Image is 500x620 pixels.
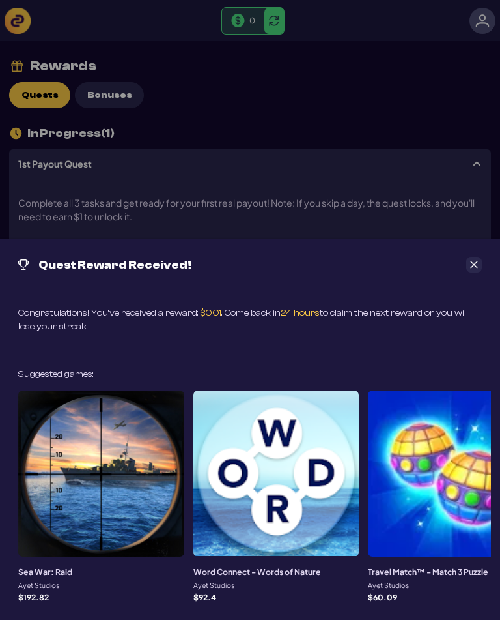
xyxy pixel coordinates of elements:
p: $ 60.09 [368,594,397,602]
div: Suggested games: [18,368,94,381]
p: Ayet Studios [368,582,409,589]
span: Quest Reward Received! [38,259,191,271]
p: Ayet Studios [193,582,234,589]
p: $ 192.82 [18,594,49,602]
div: Congratulations! You’ve received a reward: . Come back in to claim the next reward or you will lo... [18,306,482,334]
span: 24 hours [281,308,320,318]
h3: Sea War: Raid [18,566,72,578]
p: $ 92.4 [193,594,216,602]
h3: Word Connect - Words of Nature [193,566,321,578]
p: Ayet Studios [18,582,59,589]
h3: Travel Match™ - Match 3 Puzzle [368,566,488,578]
button: Close [466,257,482,273]
span: $0.01 [201,308,221,318]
